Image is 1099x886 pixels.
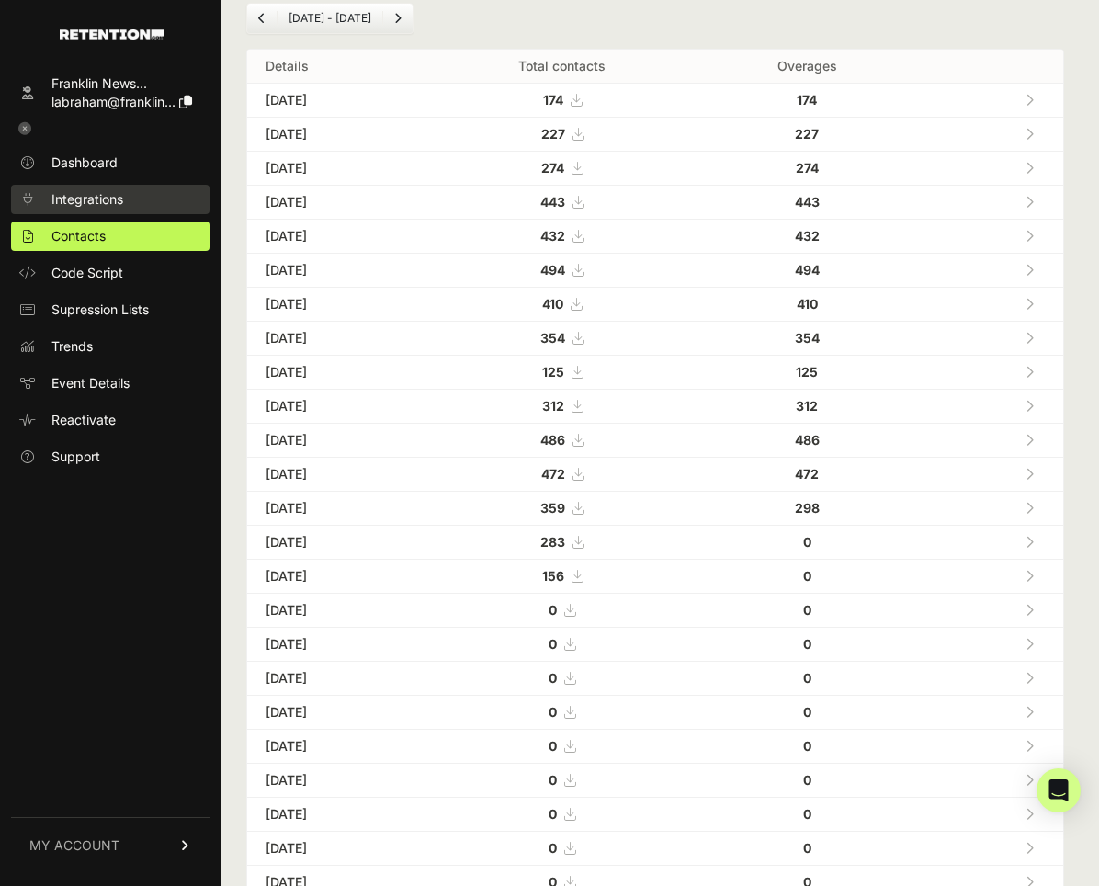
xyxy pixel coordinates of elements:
td: [DATE] [247,832,425,866]
strong: 432 [795,228,820,244]
a: 410 [542,296,582,312]
a: 472 [541,466,583,482]
a: 125 [542,364,583,380]
a: Contacts [11,221,210,251]
strong: 125 [796,364,818,380]
strong: 0 [549,772,557,788]
strong: 0 [549,636,557,652]
td: [DATE] [247,492,425,526]
strong: 494 [540,262,565,278]
a: 156 [542,568,583,584]
span: Trends [51,337,93,356]
strong: 354 [795,330,820,346]
span: Support [51,448,100,466]
strong: 227 [795,126,819,142]
strong: 0 [803,738,811,754]
strong: 0 [803,636,811,652]
strong: 410 [797,296,818,312]
strong: 410 [542,296,563,312]
a: 443 [540,194,583,210]
td: [DATE] [247,152,425,186]
a: 227 [541,126,583,142]
a: Integrations [11,185,210,214]
th: Overages [700,50,914,84]
td: [DATE] [247,560,425,594]
a: 359 [540,500,583,516]
strong: 0 [803,670,811,686]
td: [DATE] [247,458,425,492]
strong: 298 [795,500,820,516]
a: Code Script [11,258,210,288]
td: [DATE] [247,288,425,322]
strong: 125 [542,364,564,380]
td: [DATE] [247,594,425,628]
td: [DATE] [247,526,425,560]
a: MY ACCOUNT [11,817,210,873]
td: [DATE] [247,118,425,152]
td: [DATE] [247,356,425,390]
a: 274 [541,160,583,176]
strong: 0 [803,806,811,822]
strong: 354 [540,330,565,346]
th: Details [247,50,425,84]
strong: 312 [796,398,818,414]
strong: 0 [549,738,557,754]
strong: 0 [803,840,811,856]
td: [DATE] [247,424,425,458]
td: [DATE] [247,322,425,356]
td: [DATE] [247,798,425,832]
a: 494 [540,262,583,278]
td: [DATE] [247,390,425,424]
strong: 156 [542,568,564,584]
a: 174 [543,92,582,108]
a: 354 [540,330,583,346]
a: Next [383,4,413,33]
a: Franklin News... labraham@franklin... [11,69,210,117]
a: Trends [11,332,210,361]
td: [DATE] [247,186,425,220]
strong: 0 [803,772,811,788]
strong: 0 [549,840,557,856]
strong: 443 [540,194,565,210]
a: Previous [247,4,277,33]
a: Dashboard [11,148,210,177]
a: Event Details [11,369,210,398]
td: [DATE] [247,730,425,764]
span: Supression Lists [51,301,149,319]
td: [DATE] [247,628,425,662]
img: Retention.com [60,29,164,40]
a: Support [11,442,210,471]
a: 283 [540,534,583,550]
span: Code Script [51,264,123,282]
span: Contacts [51,227,106,245]
a: 312 [542,398,583,414]
strong: 0 [549,806,557,822]
strong: 227 [541,126,565,142]
div: Franklin News... [51,74,192,93]
div: Open Intercom Messenger [1037,768,1081,812]
td: [DATE] [247,662,425,696]
span: Dashboard [51,153,118,172]
a: Supression Lists [11,295,210,324]
strong: 0 [803,568,811,584]
strong: 0 [803,534,811,550]
strong: 0 [549,602,557,618]
strong: 0 [803,602,811,618]
li: [DATE] - [DATE] [277,11,382,26]
strong: 0 [803,704,811,720]
span: Reactivate [51,411,116,429]
th: Total contacts [425,50,700,84]
td: [DATE] [247,764,425,798]
strong: 486 [540,432,565,448]
strong: 0 [549,704,557,720]
td: [DATE] [247,696,425,730]
span: MY ACCOUNT [29,836,119,855]
a: 486 [540,432,583,448]
strong: 312 [542,398,564,414]
span: Event Details [51,374,130,392]
strong: 432 [540,228,565,244]
strong: 174 [543,92,563,108]
a: 432 [540,228,583,244]
strong: 494 [795,262,820,278]
span: Integrations [51,190,123,209]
